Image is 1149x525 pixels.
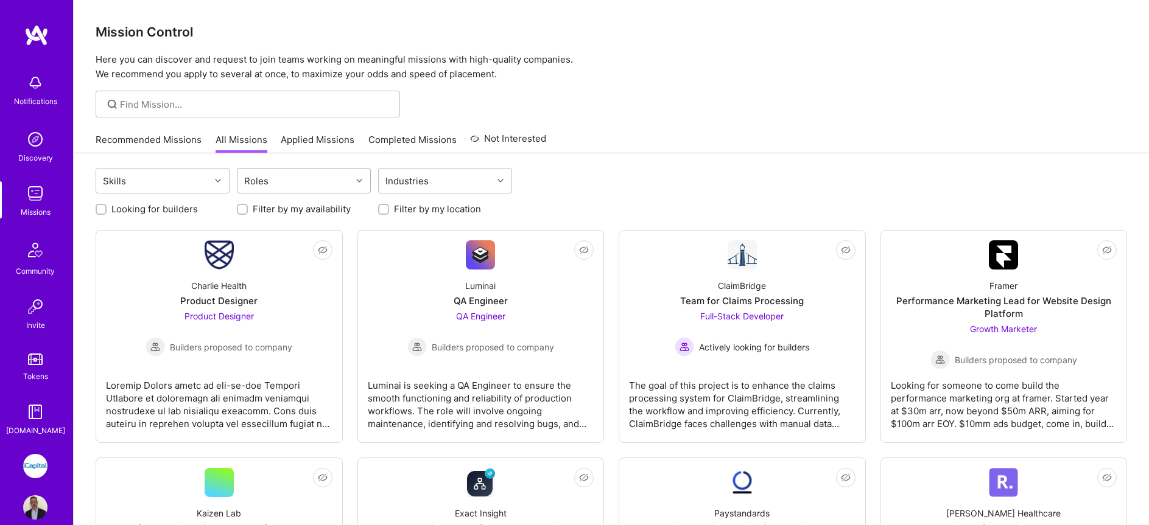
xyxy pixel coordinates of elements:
[170,341,292,353] span: Builders proposed to company
[28,353,43,365] img: tokens
[20,495,51,520] a: User Avatar
[841,473,851,482] i: icon EyeClosed
[675,337,694,356] img: Actively looking for builders
[718,279,766,292] div: ClaimBridge
[197,507,241,520] div: Kaizen Lab
[891,294,1117,320] div: Performance Marketing Lead for Website Design Platform
[456,311,505,321] span: QA Engineer
[23,294,47,319] img: Invite
[6,424,65,437] div: [DOMAIN_NAME]
[714,507,770,520] div: Paystandards
[989,240,1018,269] img: Company Logo
[16,265,55,277] div: Community
[368,240,594,433] a: Company LogoLuminaiQA EngineerQA Engineer Builders proposed to companyBuilders proposed to compan...
[629,240,856,433] a: Company LogoClaimBridgeTeam for Claims ProcessingFull-Stack Developer Actively looking for builde...
[241,172,272,190] div: Roles
[23,71,47,95] img: bell
[20,454,51,478] a: iCapital: Building an Alternative Investment Marketplace
[23,454,47,478] img: iCapital: Building an Alternative Investment Marketplace
[23,495,47,520] img: User Avatar
[382,172,432,190] div: Industries
[454,294,508,307] div: QA Engineer
[394,203,481,215] label: Filter by my location
[96,24,1127,40] h3: Mission Control
[970,324,1037,334] span: Growth Marketer
[14,95,57,108] div: Notifications
[497,178,504,184] i: icon Chevron
[955,353,1077,366] span: Builders proposed to company
[318,245,328,255] i: icon EyeClosed
[23,181,47,206] img: teamwork
[106,369,332,430] div: Loremip Dolors ametc ad eli-se-doe Tempori Utlabore et doloremagn ali enimadm veniamqui nostrudex...
[841,245,851,255] i: icon EyeClosed
[466,240,495,269] img: Company Logo
[216,133,267,153] a: All Missions
[100,172,129,190] div: Skills
[21,235,50,265] img: Community
[205,240,234,269] img: Company Logo
[989,279,1017,292] div: Framer
[191,279,247,292] div: Charlie Health
[700,311,784,321] span: Full-Stack Developer
[253,203,351,215] label: Filter by my availability
[146,337,165,356] img: Builders proposed to company
[184,311,254,321] span: Product Designer
[470,131,546,153] a: Not Interested
[989,468,1018,497] img: Company Logo
[96,133,202,153] a: Recommended Missions
[180,294,258,307] div: Product Designer
[465,279,496,292] div: Luminai
[281,133,354,153] a: Applied Missions
[1102,245,1112,255] i: icon EyeClosed
[407,337,427,356] img: Builders proposed to company
[728,240,757,269] img: Company Logo
[318,473,328,482] i: icon EyeClosed
[23,370,48,383] div: Tokens
[432,341,554,353] span: Builders proposed to company
[579,245,589,255] i: icon EyeClosed
[215,178,221,184] i: icon Chevron
[1102,473,1112,482] i: icon EyeClosed
[699,341,809,353] span: Actively looking for builders
[728,468,757,497] img: Company Logo
[466,468,495,497] img: Company Logo
[21,206,51,218] div: Missions
[680,294,804,307] div: Team for Claims Processing
[120,98,391,111] input: Find Mission...
[23,127,47,151] img: discovery
[26,319,45,332] div: Invite
[930,350,950,369] img: Builders proposed to company
[368,369,594,430] div: Luminai is seeking a QA Engineer to ensure the smooth functioning and reliability of production w...
[106,240,332,433] a: Company LogoCharlie HealthProduct DesignerProduct Designer Builders proposed to companyBuilders p...
[111,203,198,215] label: Looking for builders
[579,473,589,482] i: icon EyeClosed
[356,178,362,184] i: icon Chevron
[105,97,119,111] i: icon SearchGrey
[18,151,53,164] div: Discovery
[891,240,1117,433] a: Company LogoFramerPerformance Marketing Lead for Website Design PlatformGrowth Marketer Builders ...
[23,400,47,424] img: guide book
[946,507,1061,520] div: [PERSON_NAME] Healthcare
[368,133,457,153] a: Completed Missions
[24,24,49,46] img: logo
[629,369,856,430] div: The goal of this project is to enhance the claims processing system for ClaimBridge, streamlining...
[891,369,1117,430] div: Looking for someone to come build the performance marketing org at framer. Started year at $30m a...
[96,52,1127,82] p: Here you can discover and request to join teams working on meaningful missions with high-quality ...
[455,507,507,520] div: Exact Insight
